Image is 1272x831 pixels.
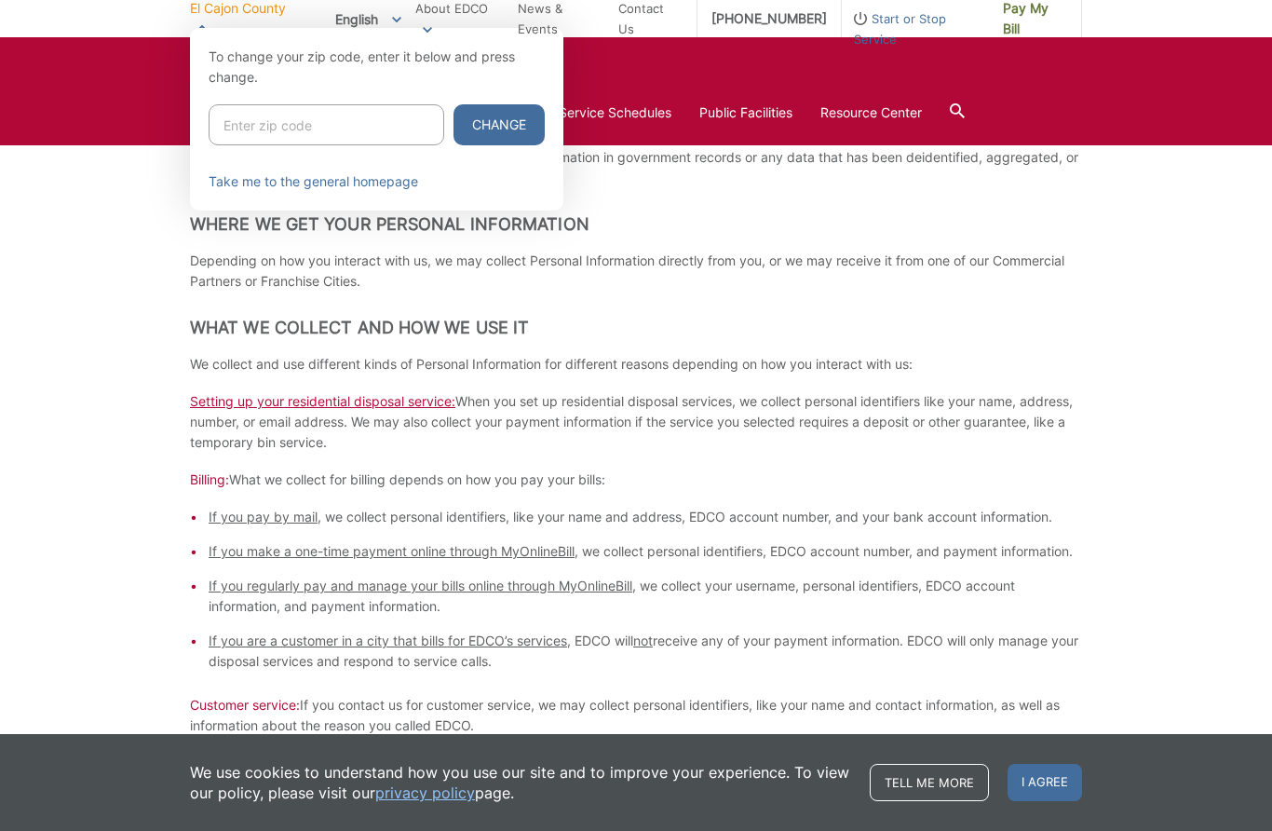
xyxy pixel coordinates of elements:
[375,783,475,803] a: privacy policy
[870,764,989,801] a: Tell me more
[321,4,415,34] span: English
[453,104,545,145] button: Change
[209,171,418,192] a: Take me to the general homepage
[209,47,545,88] p: To change your zip code, enter it below and press change.
[190,762,851,803] p: We use cookies to understand how you use our site and to improve your experience. To view our pol...
[209,104,444,145] input: Enter zip code
[1008,764,1082,801] span: I agree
